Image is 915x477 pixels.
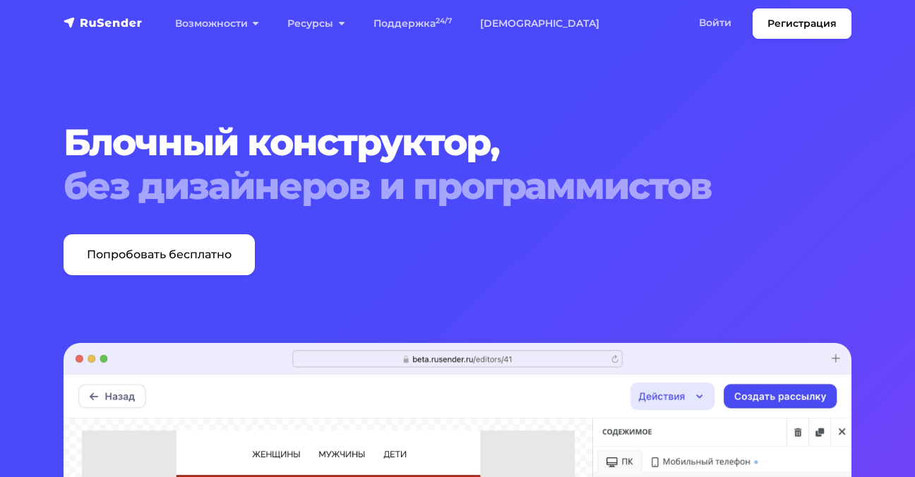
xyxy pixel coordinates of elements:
[273,9,359,38] a: Ресурсы
[436,16,452,25] sup: 24/7
[161,9,273,38] a: Возможности
[359,9,466,38] a: Поддержка24/7
[64,164,851,208] span: без дизайнеров и программистов
[753,8,851,39] a: Регистрация
[466,9,614,38] a: [DEMOGRAPHIC_DATA]
[64,121,851,209] h1: Блочный конструктор,
[64,16,143,30] img: RuSender
[685,8,746,37] a: Войти
[64,234,255,275] a: Попробовать бесплатно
